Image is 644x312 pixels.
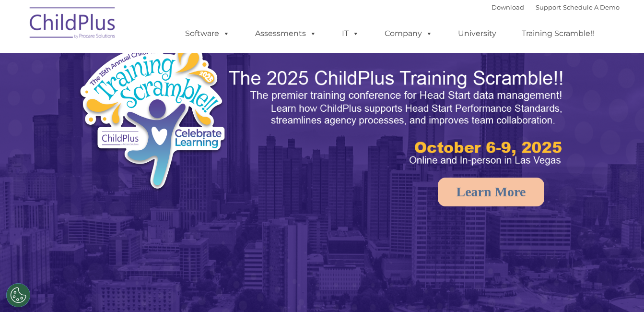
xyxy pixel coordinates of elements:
a: Learn More [438,178,545,206]
a: Schedule A Demo [563,3,620,11]
a: Training Scramble!! [512,24,604,43]
font: | [492,3,620,11]
a: IT [332,24,369,43]
a: University [448,24,506,43]
img: ChildPlus by Procare Solutions [25,0,121,48]
button: Cookies Settings [6,283,30,307]
a: Support [536,3,561,11]
a: Assessments [246,24,326,43]
a: Company [375,24,442,43]
a: Software [176,24,239,43]
a: Download [492,3,524,11]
